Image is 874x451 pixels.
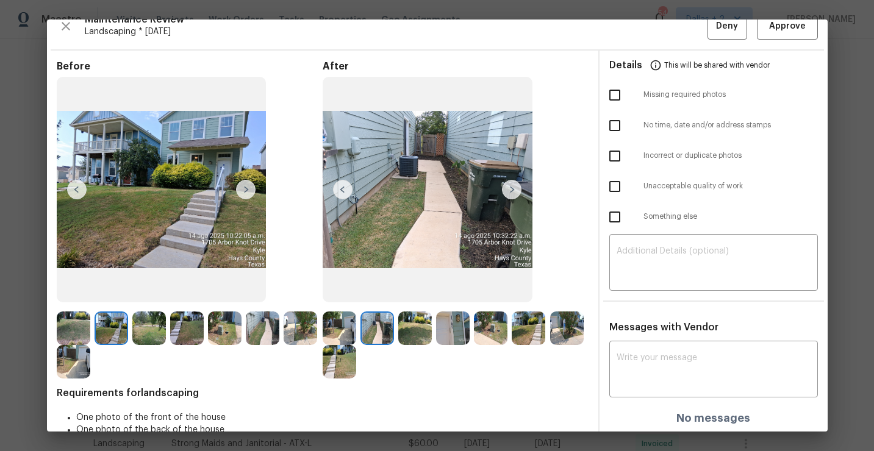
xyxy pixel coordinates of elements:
span: Details [609,51,642,80]
div: Unacceptable quality of work [600,171,828,202]
div: Incorrect or duplicate photos [600,141,828,171]
span: This will be shared with vendor [664,51,770,80]
li: One photo of the back of the house [76,424,589,436]
img: right-chevron-button-url [236,180,256,199]
span: Landscaping * [DATE] [85,26,707,38]
span: Missing required photos [643,90,818,100]
img: right-chevron-button-url [502,180,521,199]
li: One photo of the front of the house [76,411,589,424]
button: Deny [707,13,747,40]
span: Approve [769,19,806,34]
div: Missing required photos [600,80,828,110]
span: Unacceptable quality of work [643,181,818,191]
button: Approve [757,13,818,40]
div: No time, date and/or address stamps [600,110,828,141]
span: After [323,60,589,73]
span: Maintenance Review [85,13,707,26]
span: Messages with Vendor [609,322,718,332]
h4: No messages [676,412,750,424]
span: Something else [643,211,818,222]
span: Incorrect or duplicate photos [643,151,818,161]
div: Something else [600,202,828,232]
span: Requirements for landscaping [57,387,589,399]
span: No time, date and/or address stamps [643,120,818,130]
img: left-chevron-button-url [333,180,353,199]
span: Deny [716,19,738,34]
img: left-chevron-button-url [67,180,87,199]
span: Before [57,60,323,73]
